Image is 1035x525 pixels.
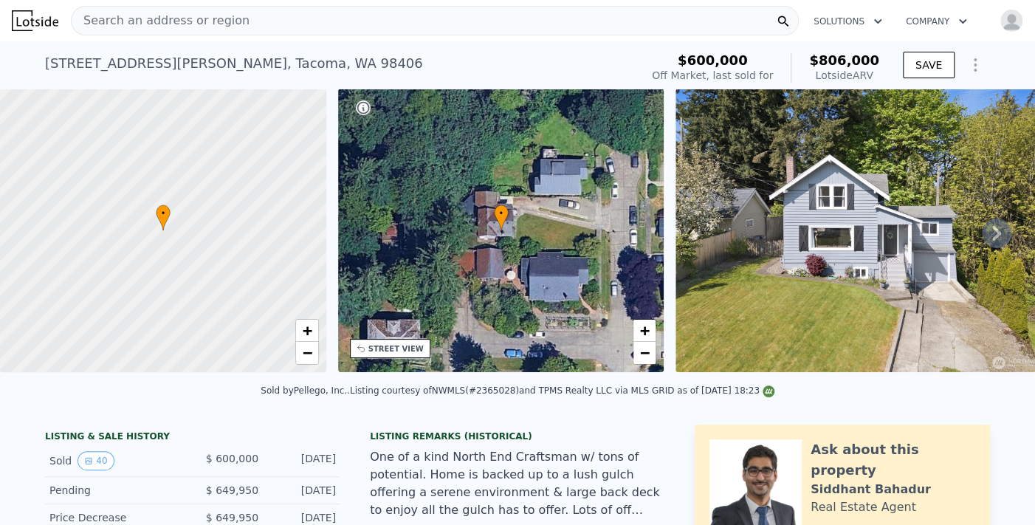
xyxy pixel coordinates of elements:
[811,481,931,498] div: Siddhant Bahadur
[640,343,650,362] span: −
[903,52,955,78] button: SAVE
[633,320,656,342] a: Zoom in
[156,207,171,220] span: •
[45,53,423,74] div: [STREET_ADDRESS][PERSON_NAME] , Tacoma , WA 98406
[678,52,748,68] span: $600,000
[494,205,509,230] div: •
[78,451,114,470] button: View historical data
[45,430,340,445] div: LISTING & SALE HISTORY
[270,483,336,498] div: [DATE]
[763,385,774,397] img: NWMLS Logo
[809,52,879,68] span: $806,000
[1000,9,1023,32] img: avatar
[370,448,665,519] div: One of a kind North End Craftsman w/ tons of potential. Home is backed up to a lush gulch offerin...
[494,207,509,220] span: •
[206,484,258,496] span: $ 649,950
[49,483,181,498] div: Pending
[72,12,250,30] span: Search an address or region
[894,8,979,35] button: Company
[206,453,258,464] span: $ 600,000
[633,342,656,364] a: Zoom out
[640,321,650,340] span: +
[270,510,336,525] div: [DATE]
[350,385,774,396] div: Listing courtesy of NWMLS (#2365028) and TPMS Realty LLC via MLS GRID as of [DATE] 18:23
[809,68,879,83] div: Lotside ARV
[156,205,171,230] div: •
[302,321,312,340] span: +
[811,498,916,516] div: Real Estate Agent
[49,510,181,525] div: Price Decrease
[652,68,773,83] div: Off Market, last sold for
[206,512,258,524] span: $ 649,950
[802,8,894,35] button: Solutions
[296,320,318,342] a: Zoom in
[302,343,312,362] span: −
[811,439,975,481] div: Ask about this property
[370,430,665,442] div: Listing Remarks (Historical)
[49,451,181,470] div: Sold
[261,385,350,396] div: Sold by Pellego, Inc. .
[270,451,336,470] div: [DATE]
[960,50,990,80] button: Show Options
[368,343,424,354] div: STREET VIEW
[296,342,318,364] a: Zoom out
[12,10,58,31] img: Lotside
